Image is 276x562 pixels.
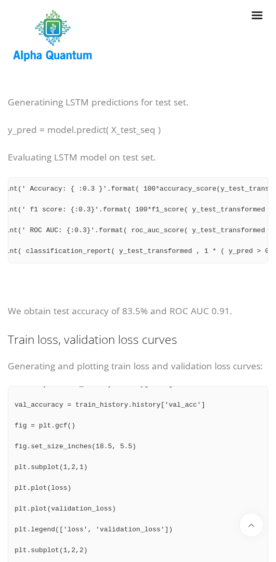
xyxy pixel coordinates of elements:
pre: print(' Accuracy: { :0.3 }'.format( 100*accuracy_score(y_test_transformed, 1 * (y_pred > 0.5))) )... [8,177,268,263]
p: Evaluating LSTM model on test set. [8,150,268,165]
p: Generatining LSTM predictions for test set. [8,95,268,110]
img: logo [8,6,98,66]
p: We obtain test accuracy of 83.5% and ROC AUC 0.91. [8,303,268,318]
p: Generating and plotting train loss and validation loss curves: [8,358,268,373]
p: y_pred = model.predict( X_test_seq ) [8,122,268,137]
h2: Train loss, validation loss curves [8,331,268,349]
